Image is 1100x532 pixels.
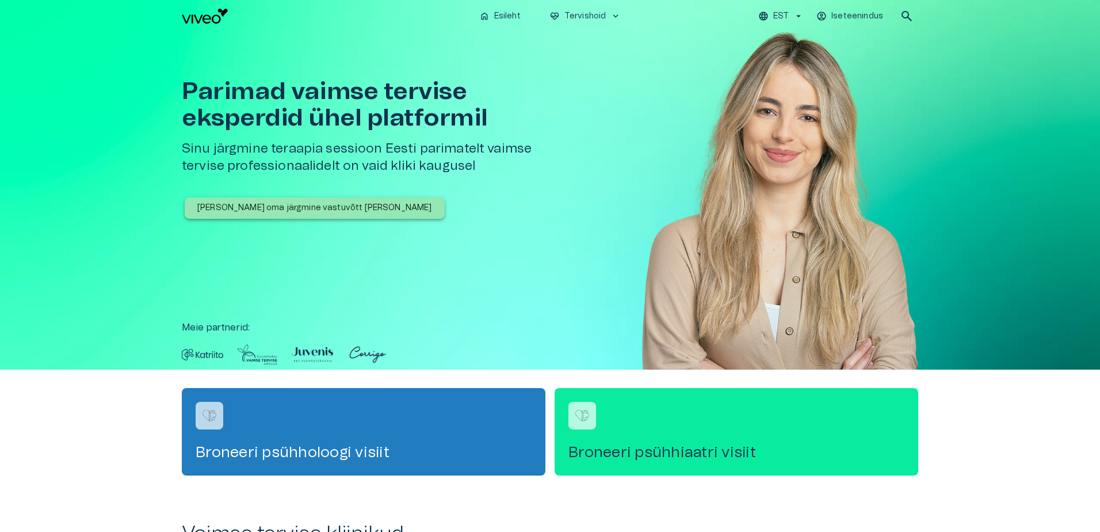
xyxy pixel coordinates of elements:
p: [PERSON_NAME] oma järgmine vastuvõtt [PERSON_NAME] [197,202,432,214]
span: home [479,11,490,21]
img: Partner logo [182,344,223,366]
button: ecg_heartTervishoidkeyboard_arrow_down [545,8,626,25]
img: Woman smiling [642,32,918,404]
button: EST [757,8,805,25]
a: Navigate to service booking [555,388,918,476]
button: homeEsileht [475,8,526,25]
p: Esileht [494,10,521,22]
button: open search modal [895,5,918,28]
img: Partner logo [292,344,333,366]
img: Broneeri psühhiaatri visiit logo [574,407,591,424]
p: Iseteenindus [831,10,883,22]
p: Tervishoid [564,10,606,22]
img: Partner logo [347,344,388,366]
span: search [900,9,914,23]
span: keyboard_arrow_down [610,11,621,21]
h4: Broneeri psühholoogi visiit [196,443,532,462]
h4: Broneeri psühhiaatri visiit [568,443,904,462]
span: ecg_heart [549,11,560,21]
h1: Parimad vaimse tervise eksperdid ühel platformil [182,78,555,131]
img: Viveo logo [182,9,228,24]
button: [PERSON_NAME] oma järgmine vastuvõtt [PERSON_NAME] [185,197,445,219]
img: Broneeri psühholoogi visiit logo [201,407,218,424]
a: Navigate to homepage [182,9,470,24]
button: Iseteenindus [815,8,886,25]
p: EST [773,10,789,22]
h5: Sinu järgmine teraapia sessioon Eesti parimatelt vaimse tervise professionaalidelt on vaid kliki ... [182,140,555,174]
a: Navigate to service booking [182,388,545,476]
img: Partner logo [237,344,278,366]
p: Meie partnerid : [182,321,918,335]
